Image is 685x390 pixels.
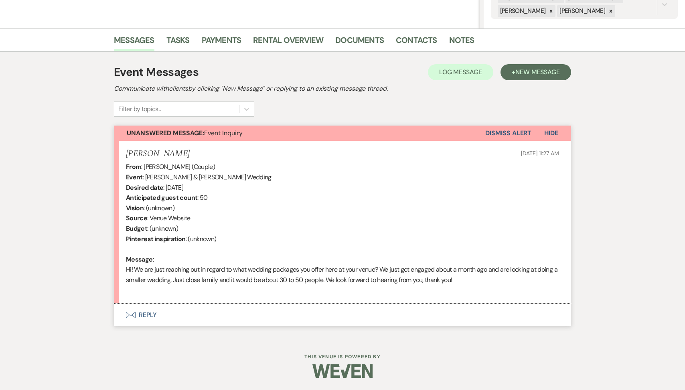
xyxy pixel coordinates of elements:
[253,34,323,51] a: Rental Overview
[126,162,141,171] b: From
[126,235,186,243] b: Pinterest inspiration
[498,5,547,17] div: [PERSON_NAME]
[114,304,571,326] button: Reply
[114,126,485,141] button: Unanswered Message:Event Inquiry
[127,129,243,137] span: Event Inquiry
[202,34,241,51] a: Payments
[126,149,190,159] h5: [PERSON_NAME]
[439,68,482,76] span: Log Message
[428,64,493,80] button: Log Message
[126,162,559,295] div: : [PERSON_NAME] (Couple) : [PERSON_NAME] & [PERSON_NAME] Wedding : [DATE] : 50 : (unknown) : Venu...
[126,204,144,212] b: Vision
[114,84,571,93] h2: Communicate with clients by clicking "New Message" or replying to an existing message thread.
[166,34,190,51] a: Tasks
[126,183,163,192] b: Desired date
[127,129,204,137] strong: Unanswered Message:
[396,34,437,51] a: Contacts
[521,150,559,157] span: [DATE] 11:27 AM
[531,126,571,141] button: Hide
[312,357,373,385] img: Weven Logo
[126,214,147,222] b: Source
[449,34,474,51] a: Notes
[126,255,153,264] b: Message
[501,64,571,80] button: +New Message
[126,173,143,181] b: Event
[114,64,199,81] h1: Event Messages
[544,129,558,137] span: Hide
[118,104,161,114] div: Filter by topics...
[515,68,560,76] span: New Message
[126,193,197,202] b: Anticipated guest count
[335,34,384,51] a: Documents
[126,224,147,233] b: Budget
[485,126,531,141] button: Dismiss Alert
[114,34,154,51] a: Messages
[557,5,606,17] div: [PERSON_NAME]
